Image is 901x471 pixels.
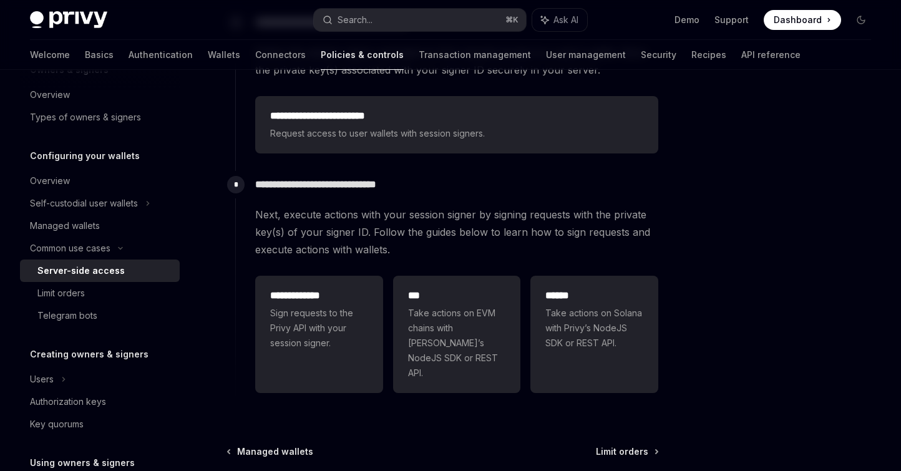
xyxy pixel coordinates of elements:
img: dark logo [30,11,107,29]
button: Search...⌘K [314,9,527,31]
a: Basics [85,40,114,70]
a: User management [546,40,626,70]
div: Common use cases [30,241,110,256]
a: Limit orders [596,445,658,458]
a: Types of owners & signers [20,106,180,129]
a: Key quorums [20,413,180,435]
div: Managed wallets [30,218,100,233]
a: Security [641,40,676,70]
a: Telegram bots [20,304,180,327]
div: Authorization keys [30,394,106,409]
span: Limit orders [596,445,648,458]
a: Connectors [255,40,306,70]
a: Demo [675,14,699,26]
a: Managed wallets [228,445,313,458]
h5: Creating owners & signers [30,347,149,362]
a: Limit orders [20,282,180,304]
h5: Using owners & signers [30,455,135,470]
span: ⌘ K [505,15,519,25]
div: Key quorums [30,417,84,432]
a: API reference [741,40,801,70]
span: Dashboard [774,14,822,26]
a: Policies & controls [321,40,404,70]
div: Overview [30,173,70,188]
a: Support [714,14,749,26]
a: Dashboard [764,10,841,30]
a: Welcome [30,40,70,70]
div: Users [30,372,54,387]
div: Types of owners & signers [30,110,141,125]
span: Take actions on Solana with Privy’s NodeJS SDK or REST API. [545,306,643,351]
button: Toggle dark mode [851,10,871,30]
div: Overview [30,87,70,102]
a: Authentication [129,40,193,70]
a: ***Take actions on EVM chains with [PERSON_NAME]’s NodeJS SDK or REST API. [393,276,521,393]
a: **** *Take actions on Solana with Privy’s NodeJS SDK or REST API. [530,276,658,393]
a: Overview [20,170,180,192]
a: Transaction management [419,40,531,70]
span: Sign requests to the Privy API with your session signer. [270,306,368,351]
div: Self-custodial user wallets [30,196,138,211]
a: Authorization keys [20,391,180,413]
div: Search... [338,12,373,27]
div: Telegram bots [37,308,97,323]
div: Server-side access [37,263,125,278]
span: Next, execute actions with your session signer by signing requests with the private key(s) of you... [255,206,658,258]
a: Managed wallets [20,215,180,237]
button: Ask AI [532,9,587,31]
h5: Configuring your wallets [30,148,140,163]
span: Request access to user wallets with session signers. [270,126,643,141]
a: Overview [20,84,180,106]
a: Server-side access [20,260,180,282]
a: Wallets [208,40,240,70]
a: **** **** ***Sign requests to the Privy API with your session signer. [255,276,383,393]
span: Take actions on EVM chains with [PERSON_NAME]’s NodeJS SDK or REST API. [408,306,506,381]
a: Recipes [691,40,726,70]
div: Limit orders [37,286,85,301]
span: Ask AI [553,14,578,26]
span: Managed wallets [237,445,313,458]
